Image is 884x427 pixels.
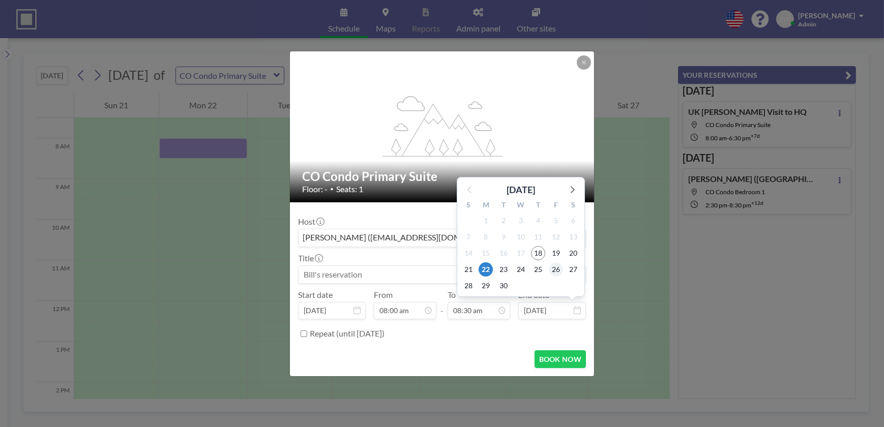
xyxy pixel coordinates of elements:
[298,290,333,300] label: Start date
[299,229,585,247] div: Search for option
[440,293,444,316] span: -
[336,184,363,194] span: Seats: 1
[514,230,528,244] span: Wednesday, September 10, 2025
[461,246,476,260] span: Sunday, September 14, 2025
[479,279,493,293] span: Monday, September 29, 2025
[479,246,493,260] span: Monday, September 15, 2025
[566,213,580,228] span: Saturday, September 6, 2025
[566,230,580,244] span: Saturday, September 13, 2025
[496,213,511,228] span: Tuesday, September 2, 2025
[479,230,493,244] span: Monday, September 8, 2025
[496,230,511,244] span: Tuesday, September 9, 2025
[514,262,528,277] span: Wednesday, September 24, 2025
[496,262,511,277] span: Tuesday, September 23, 2025
[549,213,563,228] span: Friday, September 5, 2025
[461,230,476,244] span: Sunday, September 7, 2025
[302,169,583,184] h2: CO Condo Primary Suite
[448,290,456,300] label: To
[565,199,582,212] div: S
[299,266,585,283] input: Bill's reservation
[302,184,328,194] span: Floor: -
[514,213,528,228] span: Wednesday, September 3, 2025
[531,246,545,260] span: Thursday, September 18, 2025
[461,262,476,277] span: Sunday, September 21, 2025
[549,262,563,277] span: Friday, September 26, 2025
[566,262,580,277] span: Saturday, September 27, 2025
[512,199,529,212] div: W
[514,246,528,260] span: Wednesday, September 17, 2025
[477,199,494,212] div: M
[495,199,512,212] div: T
[298,253,322,263] label: Title
[479,213,493,228] span: Monday, September 1, 2025
[531,213,545,228] span: Thursday, September 4, 2025
[535,350,586,368] button: BOOK NOW
[298,217,323,227] label: Host
[529,199,547,212] div: T
[301,231,510,245] span: [PERSON_NAME] ([EMAIL_ADDRESS][DOMAIN_NAME])
[507,182,535,197] div: [DATE]
[461,279,476,293] span: Sunday, September 28, 2025
[374,290,393,300] label: From
[330,185,334,193] span: •
[496,279,511,293] span: Tuesday, September 30, 2025
[549,230,563,244] span: Friday, September 12, 2025
[496,246,511,260] span: Tuesday, September 16, 2025
[479,262,493,277] span: Monday, September 22, 2025
[531,230,545,244] span: Thursday, September 11, 2025
[310,328,385,339] label: Repeat (until [DATE])
[547,199,565,212] div: F
[549,246,563,260] span: Friday, September 19, 2025
[531,262,545,277] span: Thursday, September 25, 2025
[566,246,580,260] span: Saturday, September 20, 2025
[460,199,477,212] div: S
[382,95,503,156] g: flex-grow: 1.2;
